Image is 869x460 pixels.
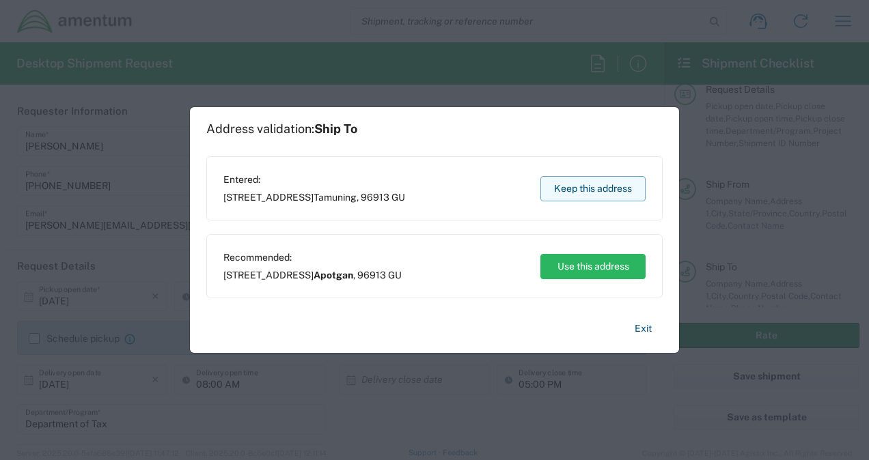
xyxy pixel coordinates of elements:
button: Exit [624,317,663,341]
span: Entered: [223,173,405,186]
h1: Address validation: [206,121,357,136]
span: 96913 [361,192,389,203]
span: Apotgan [314,270,353,281]
span: GU [388,270,402,281]
span: [STREET_ADDRESS] , [223,269,402,281]
span: GU [391,192,405,203]
button: Use this address [540,254,646,279]
button: Keep this address [540,176,646,201]
span: Tamuning [314,192,357,203]
span: 96913 [357,270,386,281]
span: Recommended: [223,251,402,263]
span: [STREET_ADDRESS] , [223,191,405,203]
span: Ship To [314,121,357,136]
